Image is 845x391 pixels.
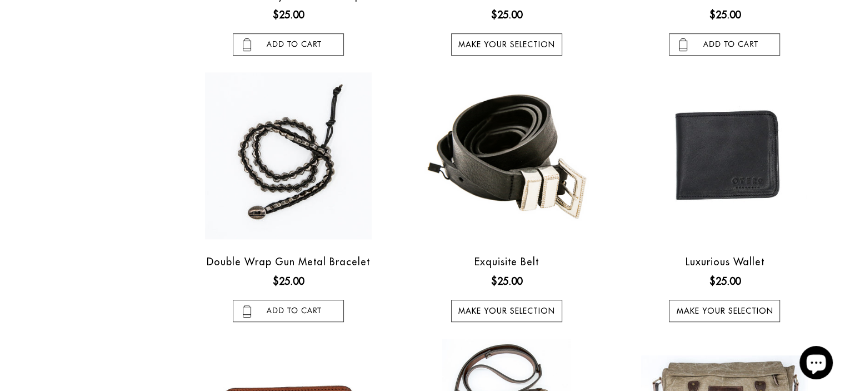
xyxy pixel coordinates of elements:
ins: $25.00 [273,7,304,22]
ins: $25.00 [709,7,740,22]
a: double wrap gun metal leather bracelet [182,72,394,239]
a: Luxurious Wallet [618,72,831,239]
input: add to cart [233,33,344,56]
a: otero menswear dress belt [400,78,613,232]
img: double wrap gun metal leather bracelet [205,72,372,239]
ins: $25.00 [273,274,304,289]
ins: $25.00 [491,7,522,22]
a: Exquisite Belt [474,255,539,268]
a: Make your selection [451,33,562,56]
a: Luxurious Wallet [685,255,764,268]
img: otero menswear dress belt [423,78,590,232]
a: Make your selection [451,300,562,322]
inbox-online-store-chat: Shopify online store chat [796,346,836,382]
input: add to cart [233,300,344,322]
a: Double Wrap Gun Metal Bracelet [207,255,370,268]
a: Make your selection [669,300,780,322]
img: Luxurious Wallet [641,72,808,239]
ins: $25.00 [491,274,522,289]
input: add to cart [669,33,780,56]
ins: $25.00 [709,274,740,289]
